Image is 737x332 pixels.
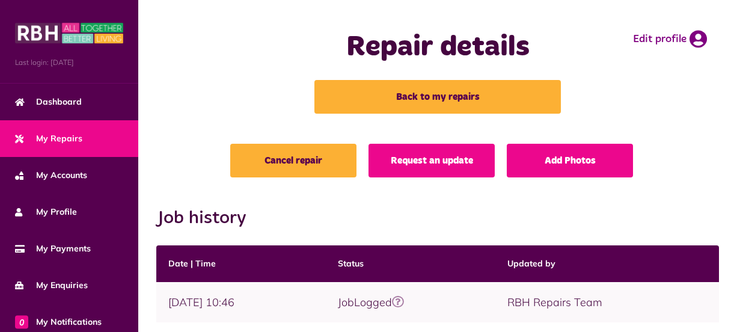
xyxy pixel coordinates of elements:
span: My Payments [15,242,91,255]
img: MyRBH [15,21,123,45]
a: Request an update [368,144,495,177]
span: My Enquiries [15,279,88,292]
span: Last login: [DATE] [15,57,123,68]
h2: Job history [156,207,719,229]
td: [DATE] 10:46 [156,282,326,322]
a: Edit profile [633,30,707,48]
span: 0 [15,315,28,328]
span: My Repairs [15,132,82,145]
td: JobLogged [326,282,495,322]
td: RBH Repairs Team [495,282,719,322]
span: My Notifications [15,316,102,328]
th: Status [326,245,495,282]
a: Back to my repairs [314,80,561,114]
th: Date | Time [156,245,326,282]
span: My Accounts [15,169,87,182]
span: Dashboard [15,96,82,108]
a: Cancel repair [230,144,356,177]
a: Add Photos [507,144,633,177]
th: Updated by [495,245,719,282]
h1: Repair details [300,30,575,65]
span: My Profile [15,206,77,218]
